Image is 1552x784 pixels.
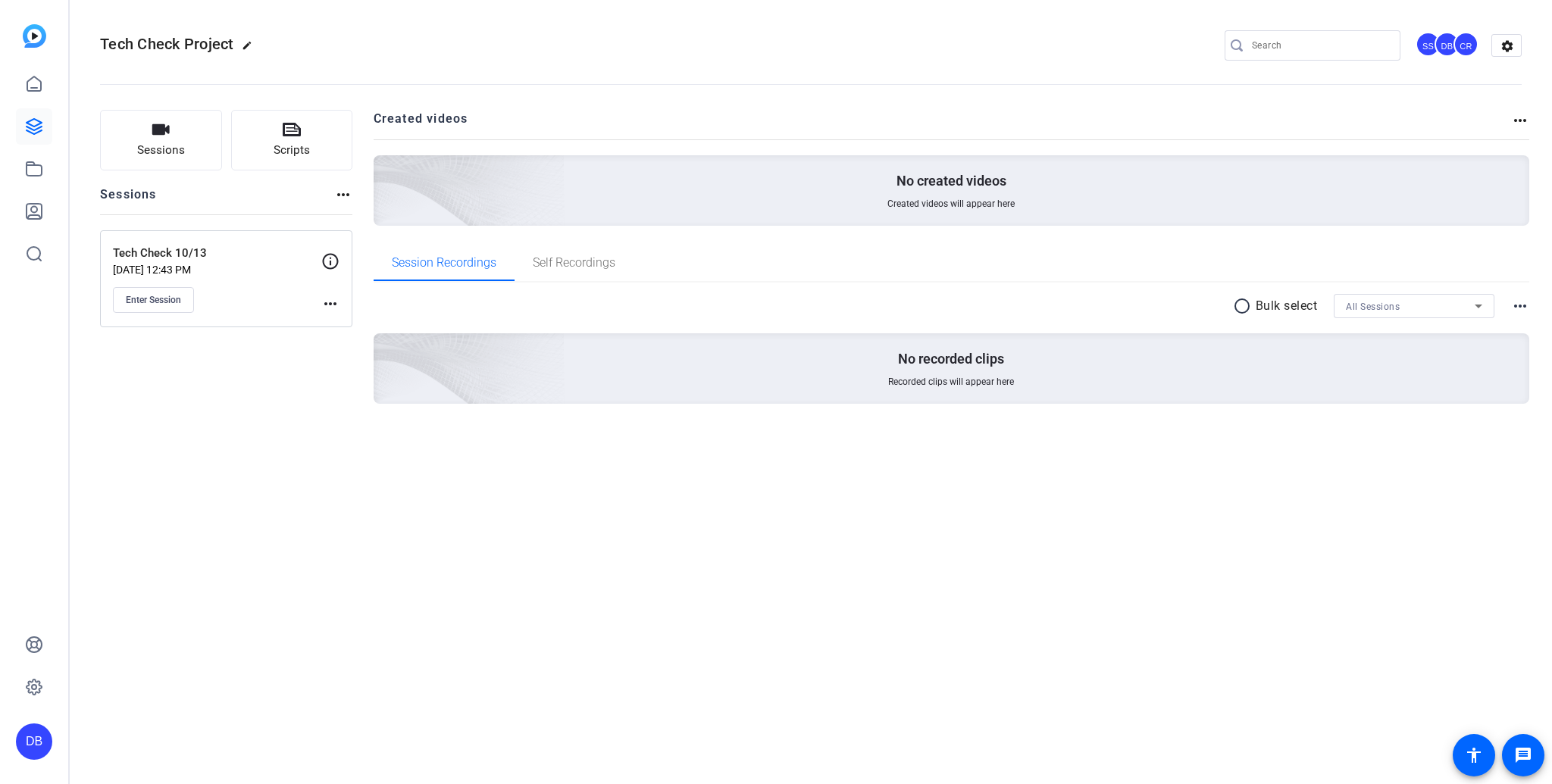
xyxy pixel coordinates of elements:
[1416,32,1442,58] ngx-avatar: Studio Support
[1435,32,1460,57] div: DB
[16,723,52,760] div: DB
[1511,111,1529,130] mat-icon: more_horiz
[100,186,157,214] h2: Sessions
[100,110,222,170] button: Sessions
[242,40,260,58] mat-icon: edit
[334,186,352,204] mat-icon: more_horiz
[392,257,496,269] span: Session Recordings
[1233,297,1256,315] mat-icon: radio_button_unchecked
[1453,32,1480,58] ngx-avatar: Cori Richards
[274,142,310,159] span: Scripts
[1511,297,1529,315] mat-icon: more_horiz
[204,5,565,334] img: Creted videos background
[231,110,353,170] button: Scripts
[1514,746,1532,764] mat-icon: message
[1453,32,1478,57] div: CR
[100,35,234,53] span: Tech Check Project
[113,245,321,262] p: Tech Check 10/13
[1252,36,1388,55] input: Search
[1465,746,1483,764] mat-icon: accessibility
[374,110,1512,139] h2: Created videos
[533,257,615,269] span: Self Recordings
[898,350,1004,368] p: No recorded clips
[126,294,181,306] span: Enter Session
[1346,301,1400,312] span: All Sessions
[321,295,339,313] mat-icon: more_horiz
[23,24,46,48] img: blue-gradient.svg
[204,183,565,512] img: embarkstudio-empty-session.png
[888,376,1014,388] span: Recorded clips will appear here
[113,287,194,313] button: Enter Session
[1492,35,1522,58] mat-icon: settings
[887,198,1015,210] span: Created videos will appear here
[896,172,1006,190] p: No created videos
[137,142,185,159] span: Sessions
[1416,32,1441,57] div: SS
[1256,297,1318,315] p: Bulk select
[1435,32,1461,58] ngx-avatar: Denise Bahs
[113,264,321,276] p: [DATE] 12:43 PM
